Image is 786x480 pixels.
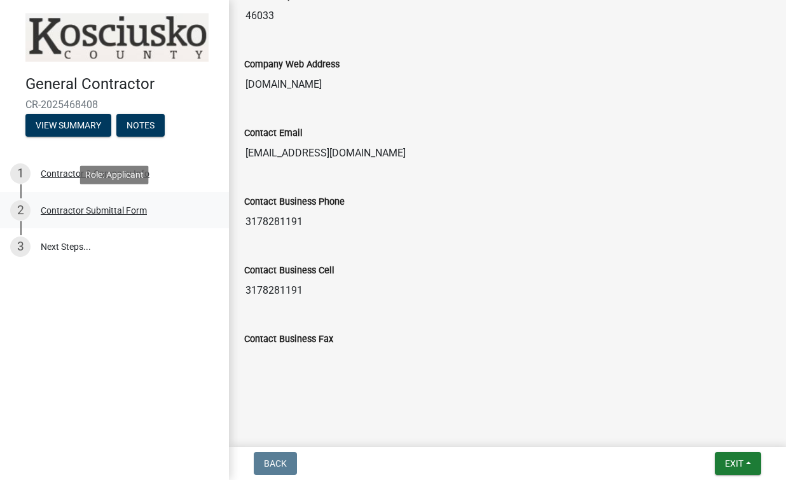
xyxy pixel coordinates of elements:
div: Role: Applicant [80,165,149,184]
label: Contact Email [244,129,303,138]
label: Contact Business Phone [244,198,345,207]
wm-modal-confirm: Summary [25,121,111,131]
span: CR-2025468408 [25,99,203,111]
div: 3 [10,237,31,257]
h4: General Contractor [25,75,219,93]
button: Exit [715,452,761,475]
label: Contact Business Fax [244,335,333,344]
wm-modal-confirm: Notes [116,121,165,131]
button: Notes [116,114,165,137]
button: View Summary [25,114,111,137]
div: 2 [10,200,31,221]
label: Company Web Address [244,60,340,69]
span: Back [264,458,287,469]
div: Contractor & Company Info [41,169,149,178]
span: Exit [725,458,743,469]
div: 1 [10,163,31,184]
img: Kosciusko County, Indiana [25,13,209,62]
div: Contractor Submittal Form [41,206,147,215]
label: Contact Business Cell [244,266,334,275]
button: Back [254,452,297,475]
